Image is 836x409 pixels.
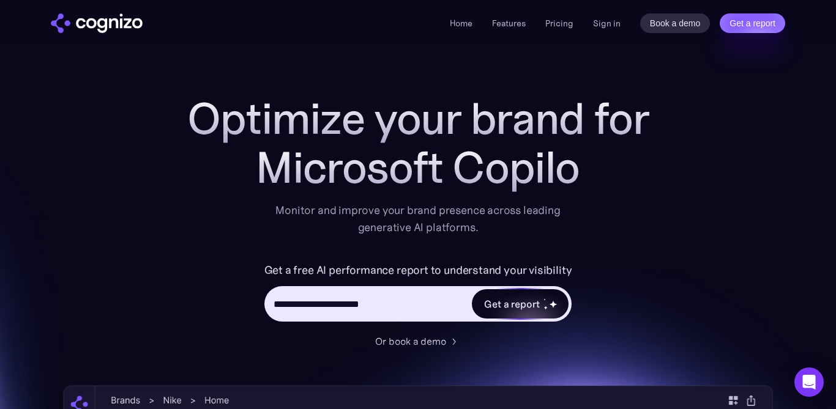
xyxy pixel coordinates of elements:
[264,260,572,280] label: Get a free AI performance report to understand your visibility
[549,300,557,308] img: star
[593,16,621,31] a: Sign in
[450,18,472,29] a: Home
[173,143,663,192] div: Microsoft Copilo
[471,288,570,320] a: Get a reportstarstarstar
[640,13,711,33] a: Book a demo
[267,202,569,236] div: Monitor and improve your brand presence across leading generative AI platforms.
[375,334,446,348] div: Or book a demo
[51,13,143,33] a: home
[173,94,663,143] h1: Optimize your brand for
[543,306,548,310] img: star
[492,18,526,29] a: Features
[484,297,539,311] div: Get a report
[375,334,461,348] a: Or book a demo
[794,367,824,397] div: Open Intercom Messenger
[545,18,573,29] a: Pricing
[264,260,572,328] form: Hero URL Input Form
[51,13,143,33] img: cognizo logo
[543,298,545,300] img: star
[720,13,785,33] a: Get a report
